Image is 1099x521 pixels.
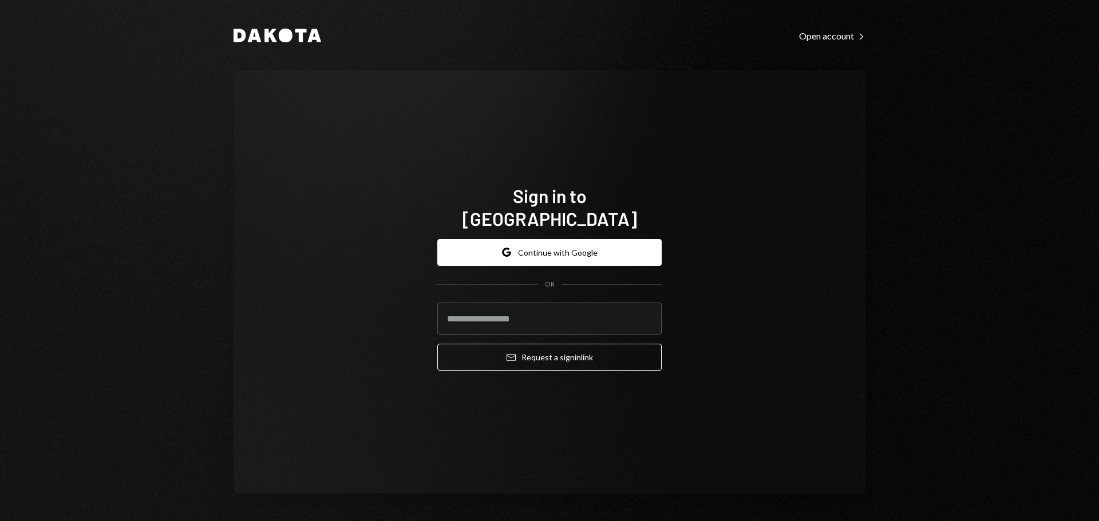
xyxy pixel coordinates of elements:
[799,30,865,42] div: Open account
[437,239,662,266] button: Continue with Google
[799,29,865,42] a: Open account
[437,184,662,230] h1: Sign in to [GEOGRAPHIC_DATA]
[545,280,555,289] div: OR
[437,344,662,371] button: Request a signinlink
